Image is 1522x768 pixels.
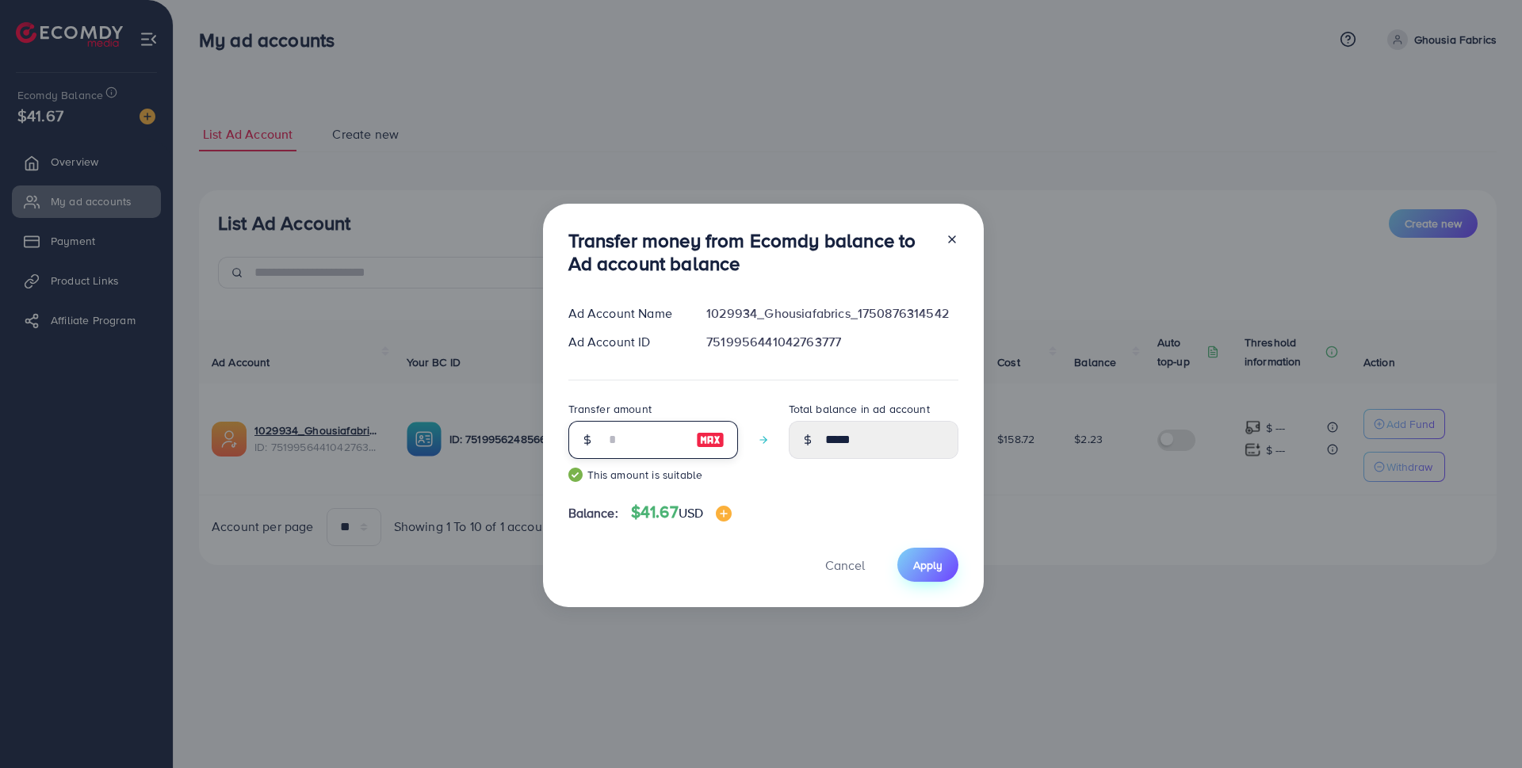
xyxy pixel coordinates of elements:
[897,548,958,582] button: Apply
[556,304,694,323] div: Ad Account Name
[679,504,703,522] span: USD
[1455,697,1510,756] iframe: Chat
[789,401,930,417] label: Total balance in ad account
[556,333,694,351] div: Ad Account ID
[568,229,933,275] h3: Transfer money from Ecomdy balance to Ad account balance
[568,468,583,482] img: guide
[568,401,652,417] label: Transfer amount
[696,430,725,449] img: image
[694,333,970,351] div: 7519956441042763777
[805,548,885,582] button: Cancel
[568,467,738,483] small: This amount is suitable
[716,506,732,522] img: image
[913,557,943,573] span: Apply
[694,304,970,323] div: 1029934_Ghousiafabrics_1750876314542
[631,502,732,522] h4: $41.67
[825,556,865,574] span: Cancel
[568,504,618,522] span: Balance:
